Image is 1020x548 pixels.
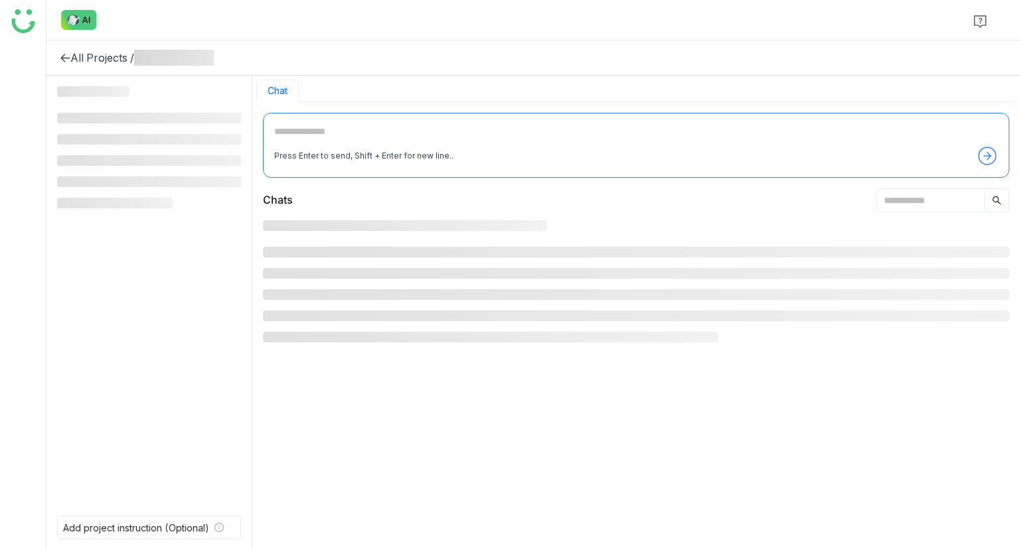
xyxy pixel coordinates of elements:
img: ask-buddy-normal.svg [61,10,97,30]
div: Chats [263,192,293,208]
img: help.svg [974,15,987,28]
div: All Projects / [70,51,134,64]
div: Press Enter to send, Shift + Enter for new line.. [274,150,454,163]
button: Chat [268,86,288,96]
div: Add project instruction (Optional) [63,522,209,533]
img: logo [11,9,35,33]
